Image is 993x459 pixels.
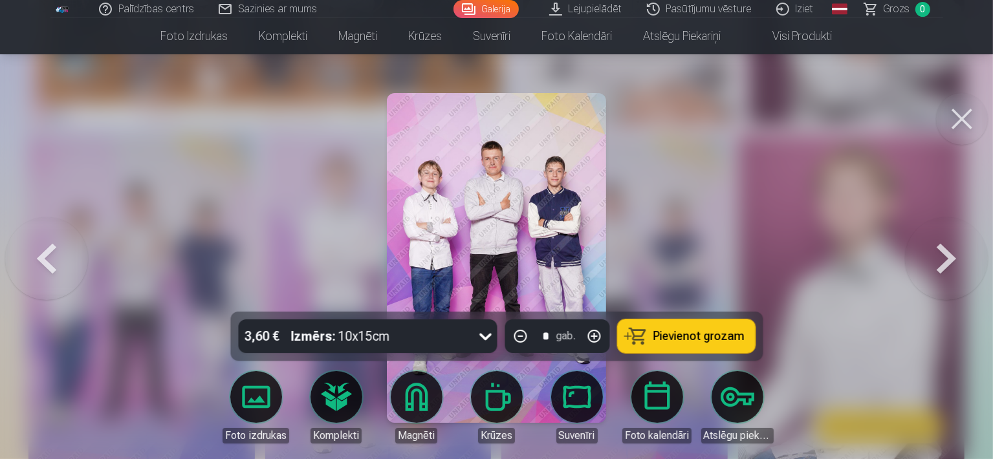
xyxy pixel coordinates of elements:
[915,2,930,17] span: 0
[393,18,458,54] a: Krūzes
[556,328,576,344] div: gab.
[458,18,527,54] a: Suvenīri
[238,319,286,353] div: 3,60 €
[380,371,453,443] a: Magnēti
[628,18,737,54] a: Atslēgu piekariņi
[220,371,292,443] a: Foto izdrukas
[291,327,336,345] strong: Izmērs :
[244,18,323,54] a: Komplekti
[146,18,244,54] a: Foto izdrukas
[56,5,70,13] img: /fa1
[701,371,774,443] a: Atslēgu piekariņi
[556,428,598,443] div: Suvenīri
[461,371,533,443] a: Krūzes
[291,319,390,353] div: 10x15cm
[323,18,393,54] a: Magnēti
[653,330,745,342] span: Pievienot grozam
[527,18,628,54] a: Foto kalendāri
[622,428,692,443] div: Foto kalendāri
[884,1,910,17] span: Grozs
[617,319,755,353] button: Pievienot grozam
[311,428,362,443] div: Komplekti
[737,18,848,54] a: Visi produkti
[541,371,613,443] a: Suvenīri
[621,371,693,443] a: Foto kalendāri
[223,428,289,443] div: Foto izdrukas
[300,371,373,443] a: Komplekti
[701,428,774,443] div: Atslēgu piekariņi
[478,428,515,443] div: Krūzes
[395,428,437,443] div: Magnēti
